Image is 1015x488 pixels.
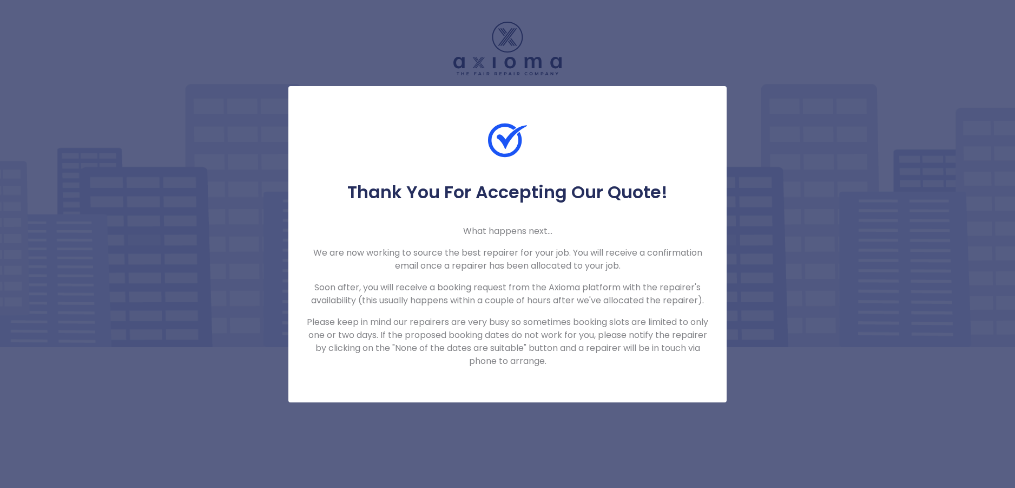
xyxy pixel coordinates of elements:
h5: Thank You For Accepting Our Quote! [306,181,709,203]
p: Soon after, you will receive a booking request from the Axioma platform with the repairer's avail... [306,281,709,307]
p: Please keep in mind our repairers are very busy so sometimes booking slots are limited to only on... [306,316,709,368]
p: We are now working to source the best repairer for your job. You will receive a confirmation emai... [306,246,709,272]
img: Check [488,121,527,160]
p: What happens next... [306,225,709,238]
